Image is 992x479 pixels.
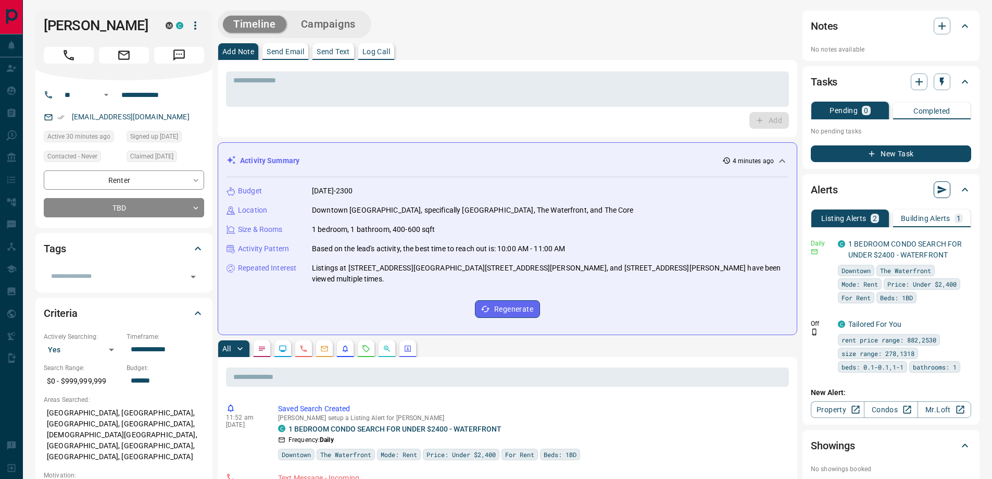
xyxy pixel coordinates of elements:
[887,279,957,289] span: Price: Under $2,400
[127,151,204,165] div: Sun Nov 10 2024
[130,131,178,142] span: Signed up [DATE]
[127,332,204,341] p: Timeframe:
[57,114,65,121] svg: Email Verified
[362,345,370,353] svg: Requests
[811,45,971,54] p: No notes available
[811,14,971,39] div: Notes
[426,449,496,460] span: Price: Under $2,400
[44,404,204,465] p: [GEOGRAPHIC_DATA], [GEOGRAPHIC_DATA], [GEOGRAPHIC_DATA], [GEOGRAPHIC_DATA], [DEMOGRAPHIC_DATA][GE...
[811,464,971,474] p: No showings booked
[320,345,329,353] svg: Emails
[222,48,254,55] p: Add Note
[222,345,231,352] p: All
[838,321,845,328] div: condos.ca
[811,401,864,418] a: Property
[226,414,262,421] p: 11:52 am
[44,395,204,404] p: Areas Searched:
[811,387,971,398] p: New Alert:
[505,449,534,460] span: For Rent
[44,305,78,322] h2: Criteria
[288,425,501,433] a: 1 BEDROOM CONDO SEARCH FOR UNDER $2400 - WATERFRONT
[317,48,350,55] p: Send Text
[864,107,868,114] p: 0
[873,215,877,222] p: 2
[299,345,308,353] svg: Calls
[811,181,838,198] h2: Alerts
[154,47,204,64] span: Message
[44,236,204,261] div: Tags
[238,243,289,254] p: Activity Pattern
[811,239,832,248] p: Daily
[957,215,961,222] p: 1
[238,205,267,216] p: Location
[320,449,371,460] span: The Waterfront
[100,89,112,101] button: Open
[830,107,858,114] p: Pending
[312,224,435,235] p: 1 bedroom, 1 bathroom, 400-600 sqft
[475,300,540,318] button: Regenerate
[127,131,204,145] div: Tue Nov 05 2024
[44,363,121,373] p: Search Range:
[811,145,971,162] button: New Task
[544,449,576,460] span: Beds: 1BD
[312,205,634,216] p: Downtown [GEOGRAPHIC_DATA], specifically [GEOGRAPHIC_DATA], The Waterfront, and The Core
[130,151,173,162] span: Claimed [DATE]
[842,335,936,345] span: rent price range: 882,2530
[44,301,204,326] div: Criteria
[312,263,788,285] p: Listings at [STREET_ADDRESS][GEOGRAPHIC_DATA][STREET_ADDRESS][PERSON_NAME], and [STREET_ADDRESS][...
[341,345,349,353] svg: Listing Alerts
[176,22,183,29] div: condos.ca
[733,156,774,166] p: 4 minutes ago
[44,131,121,145] div: Mon Aug 18 2025
[44,341,121,358] div: Yes
[811,319,832,328] p: Off
[44,47,94,64] span: Call
[848,320,901,328] a: Tailored For You
[913,362,957,372] span: bathrooms: 1
[240,155,299,166] p: Activity Summary
[918,401,971,418] a: Mr.Loft
[99,47,149,64] span: Email
[238,263,296,274] p: Repeated Interest
[842,265,871,276] span: Downtown
[811,18,838,34] h2: Notes
[362,48,390,55] p: Log Call
[811,433,971,458] div: Showings
[238,224,283,235] p: Size & Rooms
[44,17,150,34] h1: [PERSON_NAME]
[880,265,931,276] span: The Waterfront
[267,48,304,55] p: Send Email
[44,198,204,217] div: TBD
[44,332,121,341] p: Actively Searching:
[838,240,845,248] div: condos.ca
[227,151,788,170] div: Activity Summary4 minutes ago
[848,240,962,259] a: 1 BEDROOM CONDO SEARCH FOR UNDER $2400 - WATERFRONT
[913,107,950,115] p: Completed
[842,292,871,303] span: For Rent
[282,449,311,460] span: Downtown
[47,131,110,142] span: Active 30 minutes ago
[44,373,121,390] p: $0 - $999,999,999
[226,421,262,428] p: [DATE]
[320,436,334,444] strong: Daily
[842,362,903,372] span: beds: 0.1-0.1,1-1
[383,345,391,353] svg: Opportunities
[901,215,950,222] p: Building Alerts
[223,16,286,33] button: Timeline
[44,240,66,257] h2: Tags
[186,269,200,284] button: Open
[404,345,412,353] svg: Agent Actions
[288,435,334,445] p: Frequency:
[811,73,837,90] h2: Tasks
[811,177,971,202] div: Alerts
[811,437,855,454] h2: Showings
[312,186,353,196] p: [DATE]-2300
[811,328,818,336] svg: Push Notification Only
[278,425,285,432] div: condos.ca
[811,124,971,139] p: No pending tasks
[864,401,918,418] a: Condos
[842,348,914,359] span: size range: 278,1318
[278,414,785,422] p: [PERSON_NAME] setup a Listing Alert for [PERSON_NAME]
[279,345,287,353] svg: Lead Browsing Activity
[880,292,913,303] span: Beds: 1BD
